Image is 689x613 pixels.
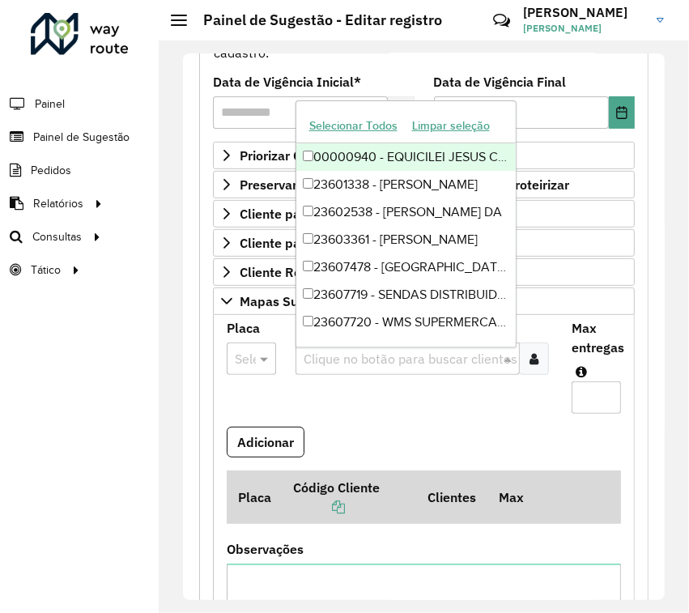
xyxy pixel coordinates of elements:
a: Mapas Sugeridos: Placa-Cliente [213,287,635,315]
span: Tático [31,262,61,279]
span: Painel de Sugestão [33,129,130,146]
span: Consultas [32,228,82,245]
h2: Painel de Sugestão - Editar registro [187,11,442,29]
div: 23603361 - [PERSON_NAME] [296,226,516,253]
ng-dropdown-panel: Options list [296,100,517,347]
div: 23601338 - [PERSON_NAME] [296,171,516,198]
div: 23602538 - [PERSON_NAME] DA [296,198,516,226]
span: Preservar Cliente - Devem ficar no buffer, não roteirizar [240,178,569,191]
a: Cliente para Recarga [213,200,635,228]
label: Max entregas [572,318,624,357]
div: 23607478 - [GEOGRAPHIC_DATA] [PERSON_NAME] [296,253,516,281]
label: Data de Vigência Inicial [213,72,361,92]
span: Cliente para Recarga [240,207,365,220]
h3: [PERSON_NAME] [523,5,644,20]
div: 23607720 - WMS SUPERMERCADOS DO BRASIL LTDA. [296,309,516,336]
label: Placa [227,318,260,338]
span: [PERSON_NAME] [523,21,644,36]
th: Código Cliente [282,470,416,524]
label: Data de Vigência Final [434,72,567,92]
div: 00000940 - EQUICILEI JESUS CERQUEIRA [296,143,516,171]
a: Copiar [293,499,345,515]
th: Clientes [417,470,487,524]
span: Relatórios [33,195,83,212]
span: Painel [35,96,65,113]
em: Máximo de clientes que serão colocados na mesma rota com os clientes informados [576,365,587,378]
th: Placa [227,470,282,524]
div: 29524081 - CENTRAL DE BEBIDAS F [296,336,516,364]
button: Choose Date [609,96,635,129]
div: 23607719 - SENDAS DISTRIBUIDORA S A [296,281,516,309]
button: Selecionar Todos [302,113,405,138]
button: Limpar seleção [405,113,497,138]
span: Pedidos [31,162,71,179]
span: Priorizar Cliente - Não podem ficar no buffer [240,149,504,162]
label: Observações [227,539,304,559]
a: Cliente Retira [213,258,635,286]
span: Cliente Retira [240,266,321,279]
span: Cliente para Multi-CDD/Internalização [240,236,468,249]
th: Max [487,470,552,524]
span: Mapas Sugeridos: Placa-Cliente [240,295,430,308]
a: Preservar Cliente - Devem ficar no buffer, não roteirizar [213,171,635,198]
button: Adicionar [227,427,304,458]
a: Contato Rápido [484,3,519,38]
a: Cliente para Multi-CDD/Internalização [213,229,635,257]
a: Priorizar Cliente - Não podem ficar no buffer [213,142,635,169]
